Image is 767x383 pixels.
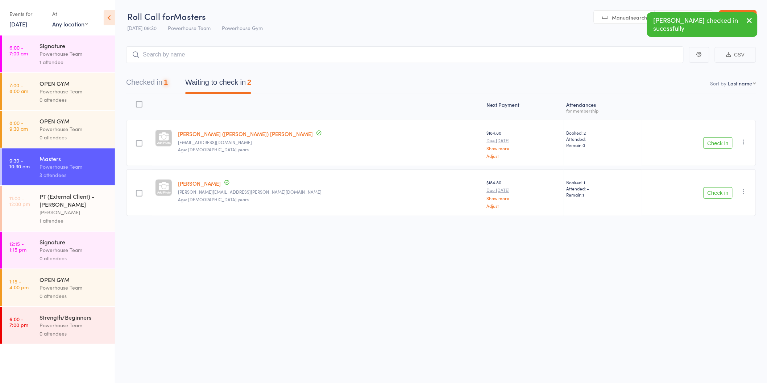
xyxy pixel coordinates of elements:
div: 0 attendees [40,329,109,338]
div: Next Payment [484,97,564,117]
div: 1 [164,78,168,86]
input: Search by name [126,46,684,63]
time: 8:00 - 9:30 am [9,120,28,131]
small: Due [DATE] [487,138,561,143]
button: CSV [715,47,756,63]
div: Masters [40,155,109,163]
a: 6:00 -7:00 pmStrength/BeginnersPowerhouse Team0 attendees [2,307,115,344]
small: Due [DATE] [487,188,561,193]
a: [DATE] [9,20,27,28]
span: 0 [583,142,585,148]
div: PT (External Client) - [PERSON_NAME] [40,192,109,208]
div: Powerhouse Team [40,246,109,254]
div: 1 attendee [40,216,109,225]
a: [PERSON_NAME] ([PERSON_NAME]) [PERSON_NAME] [178,130,313,138]
div: Any location [52,20,88,28]
div: Signature [40,42,109,50]
a: 8:00 -9:30 amOPEN GYMPowerhouse Team0 attendees [2,111,115,148]
button: Check in [704,137,733,149]
a: [PERSON_NAME] [178,180,221,187]
span: Age: [DEMOGRAPHIC_DATA] years [178,196,249,202]
button: Check in [704,187,733,199]
div: Powerhouse Team [40,50,109,58]
button: Waiting to check in2 [185,75,251,94]
a: Adjust [487,203,561,208]
a: Adjust [487,153,561,158]
div: 0 attendees [40,292,109,300]
span: [DATE] 09:30 [127,24,157,31]
div: 3 attendees [40,171,109,179]
time: 7:00 - 8:00 am [9,82,28,94]
div: OPEN GYM [40,275,109,283]
div: Signature [40,238,109,246]
small: martikm999@gmail.com [178,140,481,145]
time: 6:00 - 7:00 am [9,45,28,56]
div: Last name [728,80,753,87]
span: Manual search [612,14,647,21]
div: [PERSON_NAME] checked in sucessfully [647,12,758,37]
time: 6:00 - 7:00 pm [9,316,28,328]
label: Sort by [710,80,727,87]
span: Age: [DEMOGRAPHIC_DATA] years [178,146,249,152]
span: Remain: [567,191,639,198]
div: At [52,8,88,20]
a: Exit roll call [719,10,757,25]
span: 1 [583,191,584,198]
div: $184.80 [487,130,561,158]
a: 9:30 -10:30 amMastersPowerhouse Team3 attendees [2,148,115,185]
div: Atten­dances [564,97,642,117]
span: Powerhouse Gym [222,24,263,31]
a: Show more [487,196,561,201]
div: Strength/Beginners [40,313,109,321]
span: Masters [174,10,206,22]
div: OPEN GYM [40,79,109,87]
span: Powerhouse Team [168,24,211,31]
div: 0 attendees [40,96,109,104]
a: Show more [487,146,561,151]
time: 11:00 - 12:00 pm [9,195,30,207]
div: for membership [567,108,639,113]
div: Powerhouse Team [40,321,109,329]
a: 1:15 -4:00 pmOPEN GYMPowerhouse Team0 attendees [2,269,115,306]
a: 11:00 -12:00 pmPT (External Client) - [PERSON_NAME][PERSON_NAME]1 attendee [2,186,115,231]
span: Attended: - [567,136,639,142]
div: Events for [9,8,45,20]
time: 1:15 - 4:00 pm [9,278,29,290]
div: Powerhouse Team [40,87,109,96]
div: Powerhouse Team [40,125,109,133]
span: Roll Call for [127,10,174,22]
span: Attended: - [567,185,639,191]
small: Judy.nowland@gmail.com [178,189,481,194]
div: Powerhouse Team [40,283,109,292]
div: $184.80 [487,179,561,208]
time: 9:30 - 10:30 am [9,157,30,169]
a: 12:15 -1:15 pmSignaturePowerhouse Team0 attendees [2,232,115,269]
div: 0 attendees [40,133,109,142]
span: Remain: [567,142,639,148]
div: 1 attendee [40,58,109,66]
div: OPEN GYM [40,117,109,125]
div: 2 [247,78,251,86]
a: 7:00 -8:00 amOPEN GYMPowerhouse Team0 attendees [2,73,115,110]
div: [PERSON_NAME] [40,208,109,216]
span: Booked: 2 [567,130,639,136]
div: Powerhouse Team [40,163,109,171]
span: Booked: 1 [567,179,639,185]
div: 0 attendees [40,254,109,262]
a: 6:00 -7:00 amSignaturePowerhouse Team1 attendee [2,35,115,72]
time: 12:15 - 1:15 pm [9,241,26,252]
button: Checked in1 [126,75,168,94]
